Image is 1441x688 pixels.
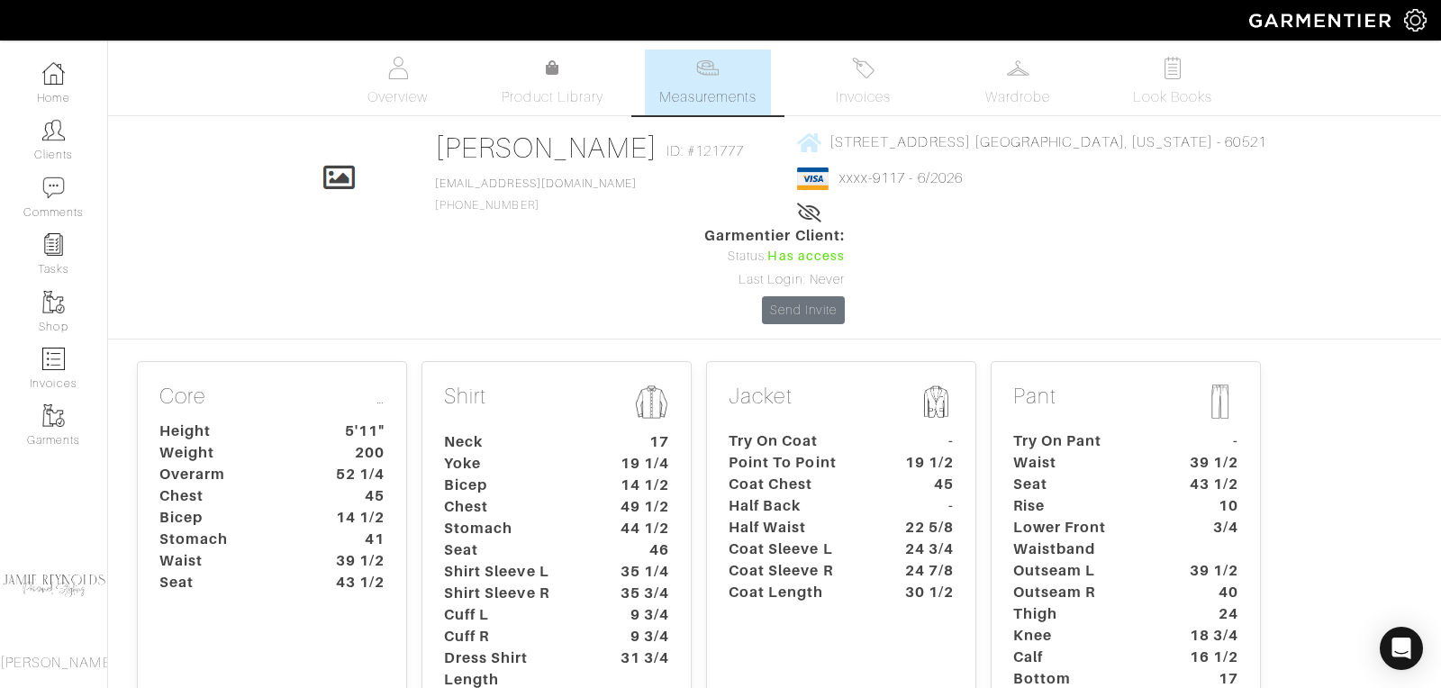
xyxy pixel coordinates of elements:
dt: Waist [146,550,314,572]
dt: Shirt Sleeve R [430,583,599,604]
dt: 16 1/2 [1168,647,1252,668]
dt: 45 [314,485,398,507]
img: garments-icon-b7da505a4dc4fd61783c78ac3ca0ef83fa9d6f193b1c9dc38574b1d14d53ca28.png [42,404,65,427]
dt: 24 7/8 [884,560,967,582]
dt: - [1168,430,1252,452]
dt: 52 1/4 [314,464,398,485]
dt: Thigh [1000,603,1168,625]
div: Status: [704,247,845,267]
dt: 24 [1168,603,1252,625]
img: reminder-icon-8004d30b9f0a5d33ae49ab947aed9ed385cf756f9e5892f1edd6e32f2345188e.png [42,233,65,256]
img: orders-27d20c2124de7fd6de4e0e44c1d41de31381a507db9b33961299e4e07d508b8c.svg [852,57,875,79]
dt: 17 [599,431,683,453]
dt: Chest [146,485,314,507]
img: basicinfo-40fd8af6dae0f16599ec9e87c0ef1c0a1fdea2edbe929e3d69a839185d80c458.svg [386,57,409,79]
img: garmentier-logo-header-white-b43fb05a5012e4ada735d5af1a66efaba907eab6374d6393d1fbf88cb4ef424d.png [1240,5,1404,36]
dt: Coat Length [715,582,884,603]
dt: Point To Point [715,452,884,474]
dt: Seat [1000,474,1168,495]
dt: Bicep [430,475,599,496]
img: msmt-shirt-icon-3af304f0b202ec9cb0a26b9503a50981a6fda5c95ab5ec1cadae0dbe11e5085a.png [633,384,669,421]
dt: 200 [314,442,398,464]
dt: Knee [1000,625,1168,647]
dt: 49 1/2 [599,496,683,518]
div: Last Login: Never [704,270,845,290]
span: Has access [767,247,845,267]
dt: Coat Chest [715,474,884,495]
dt: Lower Front Waistband [1000,517,1168,560]
span: Measurements [659,86,757,108]
dt: 18 3/4 [1168,625,1252,647]
span: [STREET_ADDRESS] [GEOGRAPHIC_DATA], [US_STATE] - 60521 [829,134,1266,150]
dt: 44 1/2 [599,518,683,539]
a: Send Invite [762,296,845,324]
dt: 9 3/4 [599,626,683,647]
a: Overview [335,50,461,115]
span: Garmentier Client: [704,225,845,247]
dt: Coat Sleeve R [715,560,884,582]
img: comment-icon-a0a6a9ef722e966f86d9cbdc48e553b5cf19dbc54f86b18d962a5391bc8f6eb6.png [42,177,65,199]
dt: Outseam L [1000,560,1168,582]
dt: 39 1/2 [1168,452,1252,474]
dt: - [884,430,967,452]
a: [STREET_ADDRESS] [GEOGRAPHIC_DATA], [US_STATE] - 60521 [797,131,1266,153]
dt: 9 3/4 [599,604,683,626]
span: Overview [367,86,428,108]
img: wardrobe-487a4870c1b7c33e795ec22d11cfc2ed9d08956e64fb3008fe2437562e282088.svg [1007,57,1029,79]
img: measurements-466bbee1fd09ba9460f595b01e5d73f9e2bff037440d3c8f018324cb6cdf7a4a.svg [696,57,719,79]
dt: 19 1/2 [884,452,967,474]
a: xxxx-9117 - 6/2026 [839,170,963,186]
dt: 41 [314,529,398,550]
dt: 35 3/4 [599,583,683,604]
div: Open Intercom Messenger [1380,627,1423,670]
dt: Stomach [430,518,599,539]
dt: 40 [1168,582,1252,603]
dt: Bicep [146,507,314,529]
img: clients-icon-6bae9207a08558b7cb47a8932f037763ab4055f8c8b6bfacd5dc20c3e0201464.png [42,119,65,141]
dt: 43 1/2 [314,572,398,593]
a: … [376,384,385,410]
dt: 3/4 [1168,517,1252,560]
dt: 5'11" [314,421,398,442]
img: gear-icon-white-bd11855cb880d31180b6d7d6211b90ccbf57a29d726f0c71d8c61bd08dd39cc2.png [1404,9,1427,32]
dt: Calf [1000,647,1168,668]
dt: Height [146,421,314,442]
img: visa-934b35602734be37eb7d5d7e5dbcd2044c359bf20a24dc3361ca3fa54326a8a7.png [797,167,829,190]
dt: 45 [884,474,967,495]
a: [EMAIL_ADDRESS][DOMAIN_NAME] [435,177,637,190]
img: garments-icon-b7da505a4dc4fd61783c78ac3ca0ef83fa9d6f193b1c9dc38574b1d14d53ca28.png [42,291,65,313]
dt: 46 [599,539,683,561]
img: msmt-pant-icon-b5f0be45518e7579186d657110a8042fb0a286fe15c7a31f2bf2767143a10412.png [1202,384,1238,420]
span: Invoices [836,86,891,108]
dt: Coat Sleeve L [715,539,884,560]
dt: Cuff L [430,604,599,626]
img: orders-icon-0abe47150d42831381b5fb84f609e132dff9fe21cb692f30cb5eec754e2cba89.png [42,348,65,370]
dt: 14 1/2 [599,475,683,496]
img: dashboard-icon-dbcd8f5a0b271acd01030246c82b418ddd0df26cd7fceb0bd07c9910d44c42f6.png [42,62,65,85]
span: ID: #121777 [666,140,745,162]
dt: Half Back [715,495,884,517]
dt: 14 1/2 [314,507,398,529]
span: Look Books [1133,86,1213,108]
span: [PHONE_NUMBER] [435,177,637,212]
a: Look Books [1110,50,1236,115]
dt: 30 1/2 [884,582,967,603]
dt: Rise [1000,495,1168,517]
p: Shirt [444,384,669,424]
img: todo-9ac3debb85659649dc8f770b8b6100bb5dab4b48dedcbae339e5042a72dfd3cc.svg [1162,57,1184,79]
dt: 10 [1168,495,1252,517]
a: [PERSON_NAME] [435,131,657,164]
dt: Waist [1000,452,1168,474]
dt: Stomach [146,529,314,550]
dt: 39 1/2 [1168,560,1252,582]
dt: Weight [146,442,314,464]
dt: Neck [430,431,599,453]
a: Product Library [490,58,616,108]
dt: Seat [146,572,314,593]
a: Measurements [645,50,772,115]
dt: 22 5/8 [884,517,967,539]
span: Product Library [502,86,603,108]
dt: Try On Coat [715,430,884,452]
a: Wardrobe [955,50,1081,115]
dt: Overarm [146,464,314,485]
